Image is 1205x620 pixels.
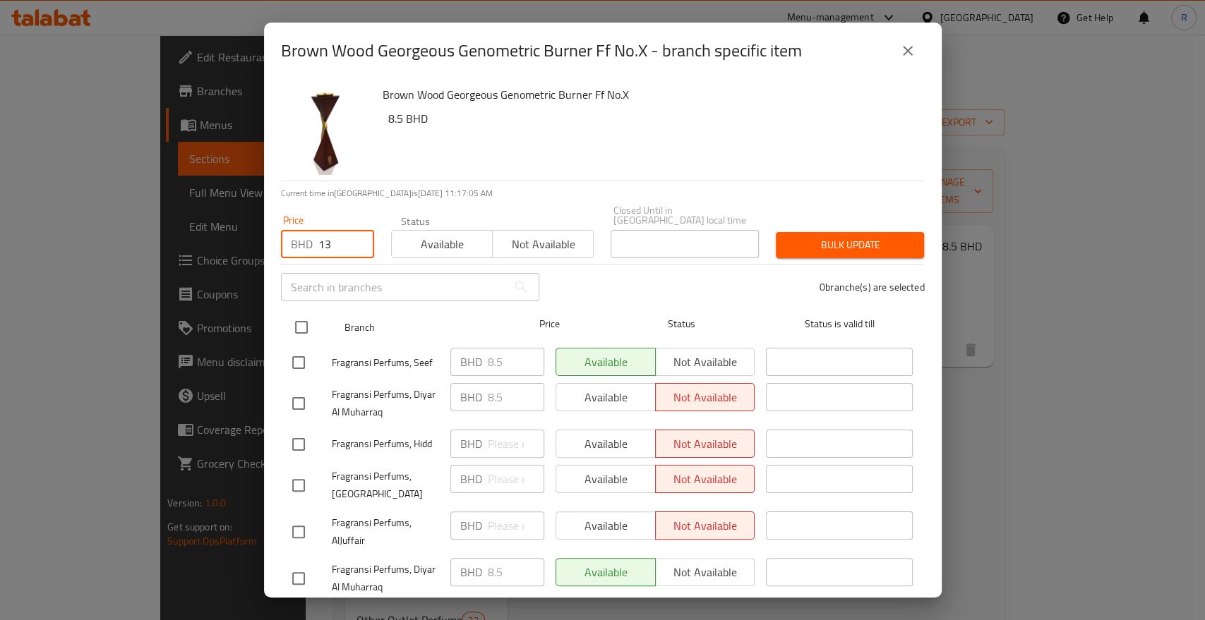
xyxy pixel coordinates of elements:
span: Status [608,315,755,333]
input: Please enter price [488,348,544,376]
h2: Brown Wood Georgeous Genometric Burner Ff No.X - branch specific item [281,39,802,62]
span: Fragransi Perfums, AlJuffair [332,514,439,549]
p: BHD [460,470,482,487]
span: Fragransi Perfums, Hidd [332,435,439,453]
span: Available [397,234,487,255]
span: Not available [498,234,588,255]
span: Bulk update [787,236,913,254]
p: BHD [460,435,482,452]
p: BHD [291,236,313,253]
p: Current time in [GEOGRAPHIC_DATA] is [DATE] 11:17:05 AM [281,187,925,200]
button: close [891,34,925,68]
input: Please enter price [488,465,544,493]
img: Brown Wood Georgeous Genometric Burner Ff No.X [281,85,371,175]
span: Status is valid till [766,315,913,333]
p: BHD [460,353,482,370]
input: Please enter price [488,383,544,411]
input: Please enter price [488,558,544,586]
input: Please enter price [488,430,544,458]
span: Fragransi Perfums, Diyar Al Muharraq [332,561,439,596]
button: Not available [492,230,594,258]
p: BHD [460,517,482,534]
button: Available [391,230,493,258]
input: Search in branches [281,273,507,301]
h6: 8.5 BHD [388,109,913,128]
input: Please enter price [318,230,374,258]
h6: Brown Wood Georgeous Genometric Burner Ff No.X [383,85,913,104]
span: Fragransi Perfums, Diyar Al Muharraq [332,386,439,421]
p: 0 branche(s) are selected [820,280,925,294]
span: Fragransi Perfums, Seef [332,354,439,372]
span: Branch [344,319,491,336]
span: Fragransi Perfums, [GEOGRAPHIC_DATA] [332,468,439,503]
p: BHD [460,389,482,406]
span: Price [503,315,596,333]
p: BHD [460,564,482,581]
input: Please enter price [488,511,544,540]
button: Bulk update [776,232,924,258]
